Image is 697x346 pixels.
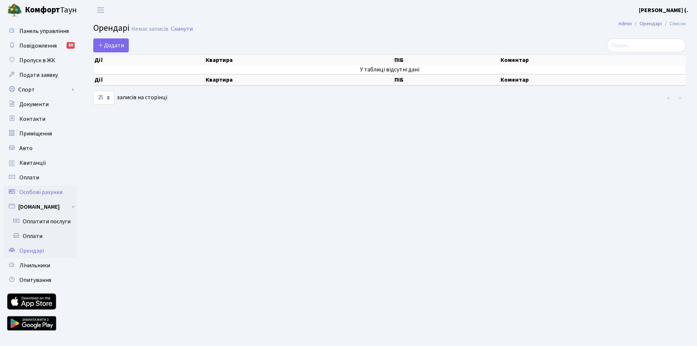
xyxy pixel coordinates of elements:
a: Квитанції [4,156,77,170]
b: [PERSON_NAME] (. [639,6,688,14]
a: Оплати [4,170,77,185]
a: Опитування [4,273,77,287]
button: Переключити навігацію [91,4,110,16]
span: Квитанції [19,159,46,167]
a: Авто [4,141,77,156]
a: Оплатити послуги [4,214,77,229]
th: Коментар [500,55,692,65]
th: Квартира [205,74,394,85]
img: logo.png [7,3,22,18]
span: Документи [19,100,49,108]
th: Дії [94,74,205,85]
a: Оплати [4,229,77,243]
a: Контакти [4,112,77,126]
span: Орендарі [93,22,130,34]
span: Додати [98,41,124,49]
th: ПІБ [394,74,500,85]
span: Особові рахунки [19,188,63,196]
a: Лічильники [4,258,77,273]
a: Панель управління [4,24,77,38]
a: Скинути [171,26,193,33]
a: Особові рахунки [4,185,77,200]
span: Таун [25,4,77,16]
b: Комфорт [25,4,60,16]
a: Спорт [4,82,77,97]
span: Подати заявку [19,71,58,79]
td: У таблиці відсутні дані [94,65,686,74]
a: [DOMAIN_NAME] [4,200,77,214]
li: Список [662,20,686,28]
th: ПІБ [394,55,500,65]
span: Пропуск в ЖК [19,56,55,64]
span: Лічильники [19,261,50,269]
select: записів на сторінці [93,91,115,105]
span: Панель управління [19,27,69,35]
a: Пропуск в ЖК [4,53,77,68]
a: Орендарі [4,243,77,258]
a: Орендарі [640,20,662,27]
th: Коментар [500,74,692,85]
a: Admin [618,20,632,27]
span: Орендарі [19,247,44,255]
span: Авто [19,144,33,152]
div: 80 [67,42,75,49]
label: записів на сторінці [93,91,167,105]
th: Дії [94,55,205,65]
div: Немає записів. [131,26,169,33]
a: Приміщення [4,126,77,141]
span: Повідомлення [19,42,57,50]
a: [PERSON_NAME] (. [639,6,688,15]
nav: breadcrumb [607,16,697,31]
span: Контакти [19,115,45,123]
a: Повідомлення80 [4,38,77,53]
a: Додати [93,38,129,52]
span: Оплати [19,174,39,182]
input: Пошук... [607,38,686,52]
th: Квартира [205,55,394,65]
a: Подати заявку [4,68,77,82]
span: Опитування [19,276,51,284]
a: Документи [4,97,77,112]
span: Приміщення [19,130,52,138]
